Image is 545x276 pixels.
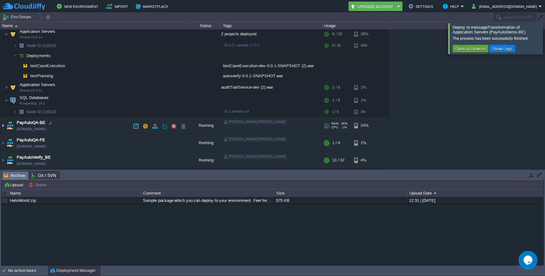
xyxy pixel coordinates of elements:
img: AMDAwAAAACH5BAEAAAAALAAAAAABAAEAAAICRAEAOw== [17,108,26,117]
img: AMDAwAAAACH5BAEAAAAALAAAAAABAAEAAAICRAEAOw== [15,25,18,27]
img: AMDAwAAAACH5BAEAAAAALAAAAAABAAEAAAICRAEAOw== [21,62,30,71]
div: Tags [221,22,322,29]
a: Deployments [26,54,51,59]
img: AMDAwAAAACH5BAEAAAAALAAAAAABAAEAAAICRAEAOw== [13,51,17,61]
button: Deployment Manager [50,267,96,274]
button: Help [443,3,461,10]
a: testCaseExecution [30,64,66,69]
div: Running [190,152,221,169]
span: Application Servers [19,83,56,88]
button: Show Logs [490,46,514,51]
div: testCaseExecution-dev-0.0.1-SNAPSHOT (2).war [221,62,322,71]
span: 26% [341,122,348,126]
div: 1% [354,82,375,94]
img: AMDAwAAAACH5BAEAAAAALAAAAAABAAEAAAICRAEAOw== [0,118,5,135]
div: 1% [354,135,375,152]
div: The process has been successfully finished. [453,36,541,41]
img: AMDAwAAAACH5BAEAAAAALAAAAAABAAEAAAICRAEAOw== [13,41,17,51]
div: 1% [354,95,375,107]
div: 4% [354,152,375,169]
a: Application ServersTomcat 10.0.21 [19,83,56,88]
a: SQL DatabasesPostgreSQL 16.2 [19,96,50,101]
img: AMDAwAAAACH5BAEAAAAALAAAAAABAAEAAAICRAEAOw== [6,135,15,152]
span: Archive [4,172,25,179]
div: Running [190,118,221,135]
a: PayAutoVerify_BE [17,155,51,161]
a: [DOMAIN_NAME] [17,126,46,133]
div: autoverify-0.0.1-SNAPSHOT.war [221,72,322,81]
span: 218223 [26,110,57,115]
div: 8 / 20 [332,41,341,51]
div: 39% [354,28,375,41]
div: Sample package which you can deploy to your environment. Feel free to delete and upload a package... [141,197,274,204]
span: Tomcat 10.0.21 [20,89,42,93]
div: [PERSON_NAME].[PERSON_NAME] [223,155,287,160]
span: CPU [331,126,338,130]
div: Name [1,22,189,29]
img: AMDAwAAAACH5BAEAAAAALAAAAAABAAEAAAICRAEAOw== [9,82,17,94]
img: AMDAwAAAACH5BAEAAAAALAAAAAABAAEAAAICRAEAOw== [17,72,21,81]
button: Marketplace [136,3,170,10]
button: Open in Browser [454,46,487,51]
div: No active tasks [8,266,47,276]
div: 575 KB [274,197,407,204]
span: Deploy to messageTransformation of Application Servers (PayAutoDemo-BE) [453,25,525,34]
span: PostgreSQL 16.2 [20,102,45,106]
img: AMDAwAAAACH5BAEAAAAALAAAAAABAAEAAAICRAEAOw== [4,95,8,107]
div: 1 / 6 [332,108,339,117]
span: Git / SVN [32,172,56,179]
img: AMDAwAAAACH5BAEAAAAALAAAAAABAAEAAAICRAEAOw== [17,41,26,51]
span: 16.2-almalinux-9 [224,110,249,114]
div: 1% [354,108,375,117]
span: Tomcat 10.0.21 [20,36,42,40]
a: PayAutoQA-BE [17,120,45,126]
div: 12:31 | [DATE] [407,197,540,204]
a: [DOMAIN_NAME] [17,144,46,150]
div: Running [190,135,221,152]
img: AMDAwAAAACH5BAEAAAAALAAAAAABAAEAAAICRAEAOw== [6,118,15,135]
div: 1 / 4 [332,135,340,152]
span: 10.0.21-openjdk-17.0.2 [224,44,259,48]
img: AMDAwAAAACH5BAEAAAAALAAAAAABAAEAAAICRAEAOw== [0,135,5,152]
button: Import [106,3,130,10]
span: 218225 [26,44,57,49]
div: [PERSON_NAME].[PERSON_NAME] [223,137,287,143]
div: Size [275,190,407,197]
div: 13 / 32 [332,152,344,169]
img: CloudJiffy [2,3,45,10]
button: [EMAIL_ADDRESS][DOMAIN_NAME] [472,3,539,10]
img: AMDAwAAAACH5BAEAAAAALAAAAAABAAEAAAICRAEAOw== [17,51,26,61]
div: Comment [142,190,274,197]
a: testPlanning [30,74,54,79]
iframe: chat widget [519,251,539,270]
a: Node ID:218225 [26,44,57,49]
button: Upgrade Account [350,3,395,10]
img: AMDAwAAAACH5BAEAAAAALAAAAAABAAEAAAICRAEAOw== [4,28,8,41]
div: Usage [322,22,389,29]
a: PayAutoQA-FE [17,138,45,144]
div: 2 projects deployed [221,28,322,41]
div: Status [190,22,221,29]
span: SQL Databases [19,96,50,101]
div: Name [9,190,141,197]
img: AMDAwAAAACH5BAEAAAAALAAAAAABAAEAAAICRAEAOw== [9,95,17,107]
div: 39% [354,41,375,51]
img: AMDAwAAAACH5BAEAAAAALAAAAAABAAEAAAICRAEAOw== [4,82,8,94]
span: Node ID: [26,110,43,115]
span: [DOMAIN_NAME] [17,161,46,167]
span: RAM [331,122,338,126]
div: [PERSON_NAME].[PERSON_NAME] [223,120,287,126]
div: 2 / 6 [332,82,340,94]
span: Node ID: [26,44,43,49]
img: AMDAwAAAACH5BAEAAAAALAAAAAABAAEAAAICRAEAOw== [0,152,5,169]
img: AMDAwAAAACH5BAEAAAAALAAAAAABAAEAAAICRAEAOw== [13,108,17,117]
button: Env Groups [2,13,33,21]
img: AMDAwAAAACH5BAEAAAAALAAAAAABAAEAAAICRAEAOw== [17,62,21,71]
a: HelloWorld.zip [10,198,36,203]
div: auditTrailService-dev (2).war [221,82,322,94]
